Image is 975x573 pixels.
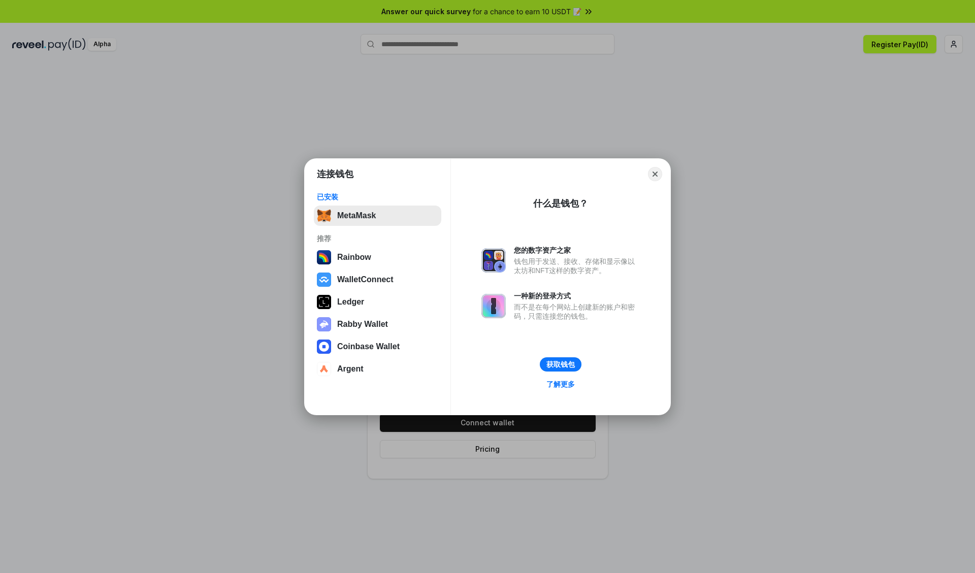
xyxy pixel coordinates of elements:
[317,192,438,201] div: 已安装
[317,317,331,331] img: svg+xml,%3Csvg%20xmlns%3D%22http%3A%2F%2Fwww.w3.org%2F2000%2Fsvg%22%20fill%3D%22none%22%20viewBox...
[314,336,441,357] button: Coinbase Wallet
[314,359,441,379] button: Argent
[317,273,331,287] img: svg+xml,%3Csvg%20width%3D%2228%22%20height%3D%2228%22%20viewBox%3D%220%200%2028%2028%22%20fill%3D...
[337,275,394,284] div: WalletConnect
[317,362,331,376] img: svg+xml,%3Csvg%20width%3D%2228%22%20height%3D%2228%22%20viewBox%3D%220%200%2028%2028%22%20fill%3D...
[514,257,640,275] div: 钱包用于发送、接收、存储和显示像以太坊和NFT这样的数字资产。
[317,168,353,180] h1: 连接钱包
[317,209,331,223] img: svg+xml,%3Csvg%20fill%3D%22none%22%20height%3D%2233%22%20viewBox%3D%220%200%2035%2033%22%20width%...
[337,364,364,374] div: Argent
[540,378,581,391] a: 了解更多
[314,206,441,226] button: MetaMask
[481,248,506,273] img: svg+xml,%3Csvg%20xmlns%3D%22http%3A%2F%2Fwww.w3.org%2F2000%2Fsvg%22%20fill%3D%22none%22%20viewBox...
[317,234,438,243] div: 推荐
[546,360,575,369] div: 获取钱包
[514,291,640,300] div: 一种新的登录方式
[337,320,388,329] div: Rabby Wallet
[317,295,331,309] img: svg+xml,%3Csvg%20xmlns%3D%22http%3A%2F%2Fwww.w3.org%2F2000%2Fsvg%22%20width%3D%2228%22%20height%3...
[546,380,575,389] div: 了解更多
[314,247,441,267] button: Rainbow
[317,250,331,264] img: svg+xml,%3Csvg%20width%3D%22120%22%20height%3D%22120%22%20viewBox%3D%220%200%20120%20120%22%20fil...
[514,302,640,321] div: 而不是在每个网站上创建新的账户和密码，只需连接您的钱包。
[314,314,441,334] button: Rabby Wallet
[337,211,376,220] div: MetaMask
[648,167,662,181] button: Close
[337,253,371,262] div: Rainbow
[337,297,364,307] div: Ledger
[540,357,581,372] button: 获取钱包
[514,246,640,255] div: 您的数字资产之家
[314,292,441,312] button: Ledger
[533,197,588,210] div: 什么是钱包？
[481,294,506,318] img: svg+xml,%3Csvg%20xmlns%3D%22http%3A%2F%2Fwww.w3.org%2F2000%2Fsvg%22%20fill%3D%22none%22%20viewBox...
[317,340,331,354] img: svg+xml,%3Csvg%20width%3D%2228%22%20height%3D%2228%22%20viewBox%3D%220%200%2028%2028%22%20fill%3D...
[337,342,400,351] div: Coinbase Wallet
[314,269,441,290] button: WalletConnect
